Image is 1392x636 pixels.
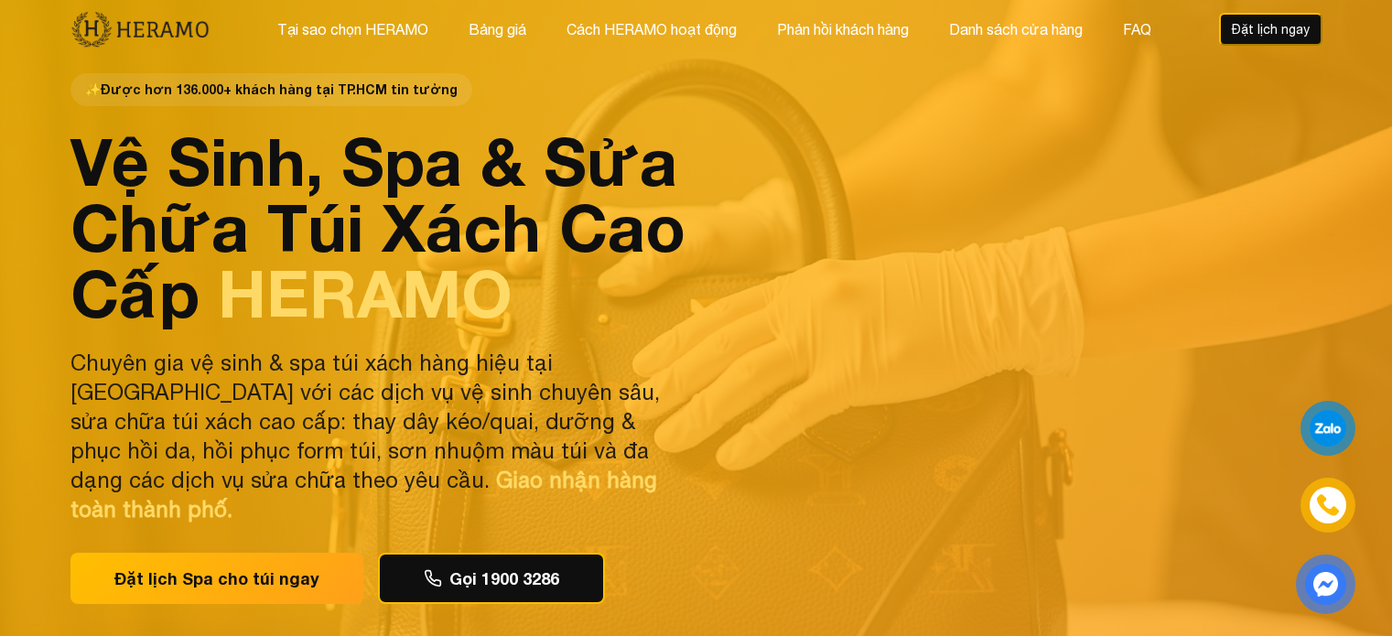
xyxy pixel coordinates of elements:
span: star [85,81,101,99]
img: new-logo.3f60348b.png [70,10,210,49]
button: Cách HERAMO hoạt động [561,17,742,41]
button: Gọi 1900 3286 [378,553,605,604]
button: FAQ [1117,17,1157,41]
button: Danh sách cửa hàng [944,17,1088,41]
button: Tại sao chọn HERAMO [272,17,434,41]
button: Đặt lịch Spa cho túi ngay [70,553,363,604]
p: Chuyên gia vệ sinh & spa túi xách hàng hiệu tại [GEOGRAPHIC_DATA] với các dịch vụ vệ sinh chuyên ... [70,348,685,523]
h1: Vệ Sinh, Spa & Sửa Chữa Túi Xách Cao Cấp [70,128,685,326]
img: phone-icon [1315,492,1341,518]
a: phone-icon [1303,480,1353,530]
span: HERAMO [218,253,513,332]
button: Phản hồi khách hàng [772,17,914,41]
button: Đặt lịch ngay [1219,13,1322,46]
span: Được hơn 136.000+ khách hàng tại TP.HCM tin tưởng [70,73,472,106]
button: Bảng giá [463,17,532,41]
